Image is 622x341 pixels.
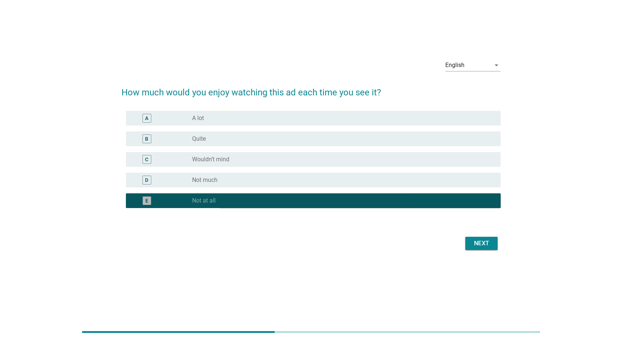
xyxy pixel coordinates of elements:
[192,135,206,143] label: Quite
[145,197,148,205] div: E
[145,156,148,164] div: C
[471,239,492,248] div: Next
[192,176,218,184] label: Not much
[121,78,501,99] h2: How much would you enjoy watching this ad each time you see it?
[445,62,464,68] div: English
[192,115,204,122] label: A lot
[492,61,501,70] i: arrow_drop_down
[192,156,229,163] label: Wouldn’t mind
[192,197,216,204] label: Not at all
[465,237,498,250] button: Next
[145,135,148,143] div: B
[145,176,148,184] div: D
[145,115,148,122] div: A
